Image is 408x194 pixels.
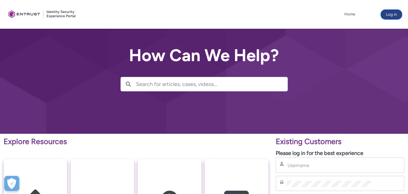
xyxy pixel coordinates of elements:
h2: How Can We Help? [120,46,288,65]
input: Username [287,162,371,169]
button: Log in [381,10,402,19]
p: Existing Customers [276,136,404,147]
p: Please log in for the best experience [276,149,404,157]
input: Search for articles, cases, videos... [136,77,288,91]
a: Home [343,10,357,19]
div: Cookie Preferences [4,176,19,191]
button: Search [121,77,136,91]
button: Open Preferences [4,176,19,191]
p: Explore Resources [4,136,268,147]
